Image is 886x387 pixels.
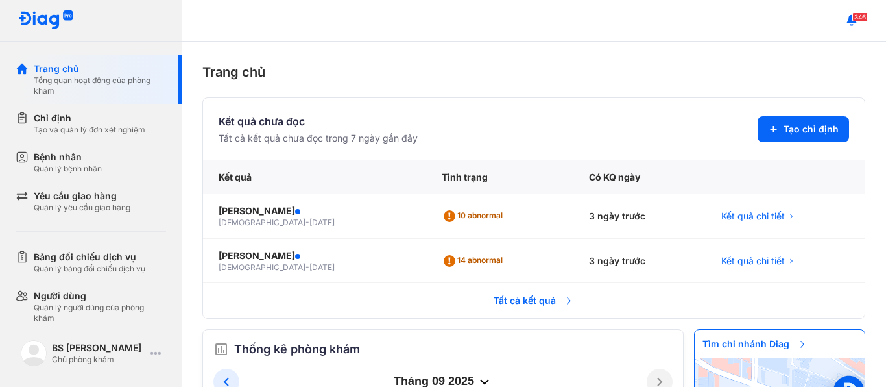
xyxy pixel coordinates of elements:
[34,190,130,203] div: Yêu cầu giao hàng
[34,151,102,164] div: Bệnh nhân
[52,355,145,365] div: Chủ phòng khám
[34,125,145,135] div: Tạo và quản lý đơn xét nghiệm
[784,123,839,136] span: Tạo chỉ định
[202,62,865,82] div: Trang chủ
[34,303,166,323] div: Quản lý người dùng của phòng khám
[305,218,309,227] span: -
[219,205,411,218] div: [PERSON_NAME]
[34,112,145,125] div: Chỉ định
[442,251,508,271] div: 14 abnormal
[34,203,130,213] div: Quản lý yêu cầu giao hàng
[52,342,145,355] div: BS [PERSON_NAME]
[213,342,229,357] img: order.5a6da16c.svg
[34,264,145,274] div: Quản lý bảng đối chiếu dịch vụ
[309,218,335,227] span: [DATE]
[573,160,706,194] div: Có KQ ngày
[305,262,309,272] span: -
[219,132,418,145] div: Tất cả kết quả chưa đọc trong 7 ngày gần đây
[721,210,785,223] span: Kết quả chi tiết
[34,164,102,174] div: Quản lý bệnh nhân
[219,262,305,272] span: [DEMOGRAPHIC_DATA]
[34,62,166,75] div: Trang chủ
[219,218,305,227] span: [DEMOGRAPHIC_DATA]
[234,340,360,358] span: Thống kê phòng khám
[18,10,74,31] img: logo
[573,194,706,239] div: 3 ngày trước
[758,116,849,142] button: Tạo chỉ định
[852,12,868,21] span: 346
[695,330,815,358] span: Tìm chi nhánh Diag
[34,251,145,264] div: Bảng đối chiếu dịch vụ
[219,114,418,129] div: Kết quả chưa đọc
[309,262,335,272] span: [DATE]
[426,160,573,194] div: Tình trạng
[21,340,47,366] img: logo
[219,249,411,262] div: [PERSON_NAME]
[203,160,426,194] div: Kết quả
[442,206,508,227] div: 10 abnormal
[721,255,785,268] span: Kết quả chi tiết
[486,286,582,315] span: Tất cả kết quả
[34,75,166,96] div: Tổng quan hoạt động của phòng khám
[34,290,166,303] div: Người dùng
[573,239,706,284] div: 3 ngày trước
